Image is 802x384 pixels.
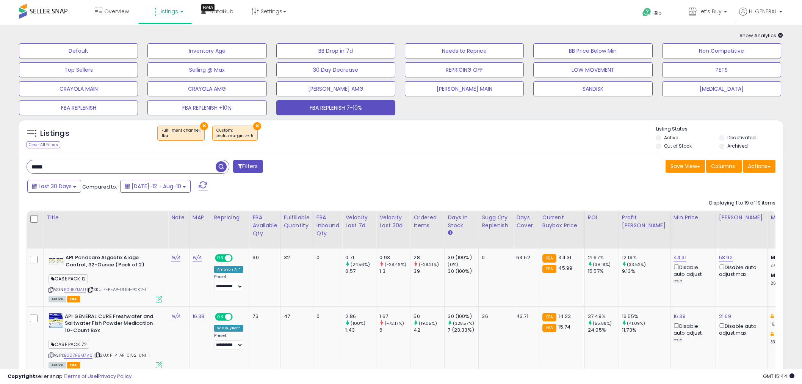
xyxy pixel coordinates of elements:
small: Days In Stock. [448,230,452,236]
span: 44.31 [558,254,571,261]
small: (0%) [448,261,458,268]
button: BB Drop in 7d [276,43,395,58]
div: 21.67% [588,254,619,261]
div: 64.52 [516,254,533,261]
div: 36 [482,313,507,320]
small: (-28.21%) [419,261,439,268]
div: 11.73% [622,327,670,334]
span: OFF [231,255,243,261]
a: N/A [171,254,180,261]
b: Max: [771,272,784,279]
button: × [200,122,208,130]
div: Profit [PERSON_NAME] [622,214,667,230]
span: Columns [711,162,735,170]
span: CASE PACK 12 [49,274,88,283]
button: FBA REPLENISH 7-10% [276,100,395,115]
span: Fulfillment channel : [161,127,200,139]
span: All listings currently available for purchase on Amazon [49,296,66,302]
button: [MEDICAL_DATA] [662,81,781,96]
button: Last 30 Days [27,180,81,193]
span: ON [216,255,225,261]
div: Disable auto adjust min [674,322,710,344]
button: FBA REPLENISH [19,100,138,115]
div: Disable auto adjust max [719,263,761,278]
th: Please note that this number is a calculation based on your required days of coverage and your ve... [479,211,513,249]
span: | SKU: F-P-AP-1694-PCK2-1 [87,286,146,293]
a: 16.38 [674,313,686,320]
div: Clear All Filters [27,141,60,148]
small: (39.18%) [593,261,611,268]
div: FBA inbound Qty [316,214,339,238]
div: 0.57 [345,268,376,275]
small: (41.09%) [627,320,645,326]
div: fba [161,133,200,138]
a: B007R5M7V6 [64,352,92,359]
div: Disable auto adjust min [674,263,710,285]
div: ASIN: [49,313,162,367]
b: Min: [771,254,782,261]
button: [PERSON_NAME] MAIN [405,81,524,96]
span: Listings [158,8,178,15]
span: 14.23 [558,313,571,320]
div: seller snap | | [8,373,132,380]
small: FBA [542,265,556,273]
a: B01IBZ1JAU [64,286,86,293]
small: (-28.46%) [385,261,406,268]
div: profit margin >= 5 [216,133,254,138]
div: Fulfillable Quantity [284,214,310,230]
div: Ordered Items [414,214,441,230]
div: 39 [414,268,444,275]
div: Preset: [214,274,244,291]
button: BB Price Below Min [533,43,652,58]
div: 60 [252,254,274,261]
div: 12.19% [622,254,670,261]
div: 1.3 [379,268,410,275]
span: ON [216,313,225,320]
div: Days In Stock [448,214,475,230]
div: Sugg Qty Replenish [482,214,510,230]
div: Disable auto adjust max [719,322,761,337]
span: OFF [231,313,243,320]
span: 45.99 [558,264,572,272]
a: Help [636,2,677,25]
span: Hi GENERAL [749,8,777,15]
small: (100%) [351,320,366,326]
h5: Listings [40,128,69,139]
small: (33.52%) [627,261,646,268]
div: Displaying 1 to 19 of 19 items [709,200,775,207]
div: 15.57% [588,268,619,275]
div: 24.05% [588,327,619,334]
span: Overview [104,8,129,15]
div: MAP [193,214,208,222]
div: Days Cover [516,214,536,230]
button: [DATE]-12 - Aug-10 [120,180,191,193]
small: FBA [542,324,556,332]
div: 50 [414,313,444,320]
button: 30 Day Decrease [276,62,395,77]
div: 16.55% [622,313,670,320]
small: FBA [542,254,556,263]
div: 9.13% [622,268,670,275]
div: 30 (100%) [448,313,478,320]
span: Custom: [216,127,254,139]
small: (19.05%) [419,320,437,326]
button: LOW MOVEMENT [533,62,652,77]
button: [PERSON_NAME] AMG [276,81,395,96]
div: Repricing [214,214,246,222]
a: N/A [193,254,202,261]
div: 0.71 [345,254,376,261]
div: 42 [414,327,444,334]
div: 43.71 [516,313,533,320]
a: N/A [171,313,180,320]
strong: Copyright [8,373,35,380]
b: API Pondcare Algaefix Alage Control, 32-Ounce (Pack of 2) [66,254,158,270]
div: Current Buybox Price [542,214,581,230]
button: × [253,122,261,130]
button: SANDISK [533,81,652,96]
span: Let’s Buy [699,8,722,15]
button: Save View [666,160,705,173]
div: 32 [284,254,307,261]
a: 21.69 [719,313,731,320]
div: Tooltip anchor [201,4,215,11]
img: 41fTlhRj9lL._SL40_.jpg [49,254,64,265]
